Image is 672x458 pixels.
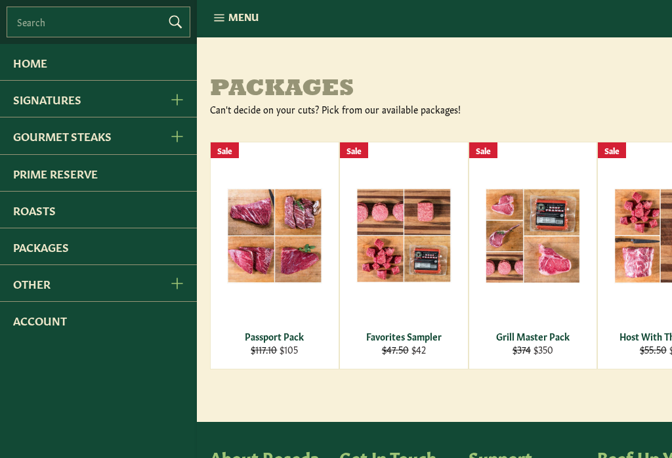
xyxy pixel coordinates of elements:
[228,10,259,24] span: Menu
[156,117,197,154] button: Gourmet Steaks Menu
[156,81,197,117] button: Signatures Menu
[156,265,197,301] button: Other Menu
[7,7,190,37] input: Search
